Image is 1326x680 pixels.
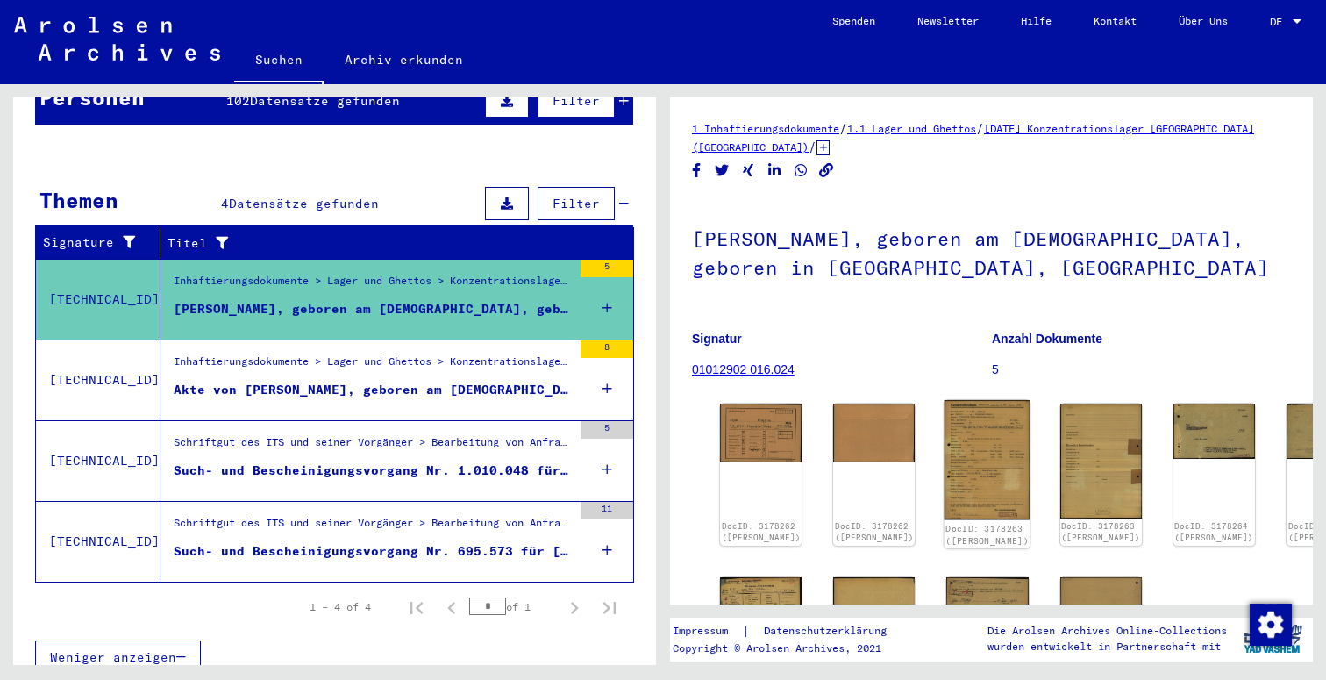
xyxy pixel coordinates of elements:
[1250,604,1292,646] img: Zustimmung ändern
[809,139,816,154] span: /
[538,187,615,220] button: Filter
[987,623,1227,639] p: Die Arolsen Archives Online-Collections
[434,590,469,625] button: Previous page
[43,233,146,252] div: Signature
[750,622,908,641] a: Datenschutzerklärung
[992,361,1291,379] p: 5
[833,577,915,642] img: 002.jpg
[1174,521,1253,543] a: DocID: 3178264 ([PERSON_NAME])
[234,39,324,84] a: Suchen
[36,501,160,582] td: [TECHNICAL_ID]
[720,577,802,638] img: 001.jpg
[839,120,847,136] span: /
[168,234,599,253] div: Titel
[673,622,908,641] div: |
[552,196,600,211] span: Filter
[399,590,434,625] button: First page
[174,273,572,297] div: Inhaftierungsdokumente > Lager und Ghettos > Konzentrationslager [GEOGRAPHIC_DATA] ([GEOGRAPHIC_D...
[673,622,742,641] a: Impressum
[226,93,250,109] span: 102
[174,434,572,459] div: Schriftgut des ITS und seiner Vorgänger > Bearbeitung von Anfragen > Fallbezogene [MEDICAL_DATA] ...
[168,229,617,257] div: Titel
[946,524,1030,547] a: DocID: 3178263 ([PERSON_NAME])
[692,198,1291,304] h1: [PERSON_NAME], geboren am [DEMOGRAPHIC_DATA], geboren in [GEOGRAPHIC_DATA], [GEOGRAPHIC_DATA]
[581,502,633,519] div: 11
[538,84,615,118] button: Filter
[592,590,627,625] button: Last page
[557,590,592,625] button: Next page
[174,542,572,561] div: Such- und Bescheinigungsvorgang Nr. 695.573 für [PERSON_NAME] geboren [DEMOGRAPHIC_DATA]
[692,122,839,135] a: 1 Inhaftierungsdokumente
[36,420,160,501] td: [TECHNICAL_ID]
[43,229,164,257] div: Signature
[792,160,810,182] button: Share on WhatsApp
[1270,16,1289,28] span: DE
[847,122,976,135] a: 1.1 Lager und Ghettos
[1061,521,1140,543] a: DocID: 3178263 ([PERSON_NAME])
[945,400,1030,519] img: 001.jpg
[833,404,915,462] img: 002.jpg
[946,577,1028,619] img: 001.jpg
[324,39,484,81] a: Archiv erkunden
[1060,577,1142,619] img: 002.jpg
[1060,404,1142,519] img: 002.jpg
[692,362,795,376] a: 01012902 016.024
[688,160,706,182] button: Share on Facebook
[835,521,914,543] a: DocID: 3178262 ([PERSON_NAME])
[722,521,801,543] a: DocID: 3178262 ([PERSON_NAME])
[739,160,758,182] button: Share on Xing
[1240,617,1306,661] img: yv_logo.png
[1173,404,1255,459] img: 001.jpg
[992,332,1102,346] b: Anzahl Dokumente
[174,354,572,378] div: Inhaftierungsdokumente > Lager und Ghettos > Konzentrationslager [GEOGRAPHIC_DATA] > Individuelle...
[39,82,145,113] div: Personen
[673,641,908,656] p: Copyright © Arolsen Archives, 2021
[469,598,557,615] div: of 1
[987,639,1227,655] p: wurden entwickelt in Partnerschaft mit
[1249,603,1291,645] div: Zustimmung ändern
[817,160,836,182] button: Copy link
[174,462,572,480] div: Such- und Bescheinigungsvorgang Nr. 1.010.048 für [PERSON_NAME] geboren [DEMOGRAPHIC_DATA]
[14,17,220,61] img: Arolsen_neg.svg
[713,160,731,182] button: Share on Twitter
[174,381,572,399] div: Akte von [PERSON_NAME], geboren am [DEMOGRAPHIC_DATA]
[310,599,371,615] div: 1 – 4 of 4
[50,649,176,665] span: Weniger anzeigen
[692,332,742,346] b: Signatur
[250,93,400,109] span: Datensätze gefunden
[35,641,201,674] button: Weniger anzeigen
[766,160,784,182] button: Share on LinkedIn
[552,93,600,109] span: Filter
[174,300,572,319] div: [PERSON_NAME], geboren am [DEMOGRAPHIC_DATA], geboren in [GEOGRAPHIC_DATA], [GEOGRAPHIC_DATA]
[976,120,984,136] span: /
[174,515,572,540] div: Schriftgut des ITS und seiner Vorgänger > Bearbeitung von Anfragen > Fallbezogene [MEDICAL_DATA] ...
[720,404,802,462] img: 001.jpg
